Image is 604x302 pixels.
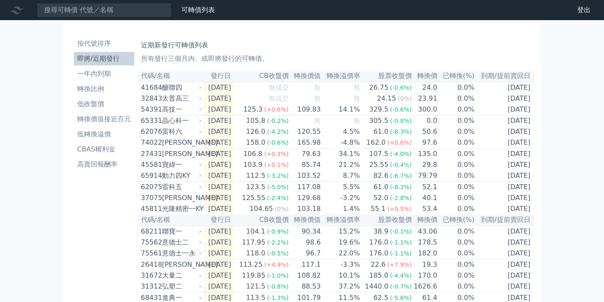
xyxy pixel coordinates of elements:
td: 0.0 [412,115,438,127]
div: 動力四KY [162,171,200,181]
span: (-0.6%) [390,106,412,113]
div: 38.9 [372,226,390,237]
td: 178.5 [412,237,438,248]
span: (+0.5%) [387,206,412,212]
div: 65331 [141,116,160,126]
td: 19.6% [321,237,360,248]
td: 15.2% [321,226,360,237]
div: 太普高三 [162,94,200,104]
div: [PERSON_NAME] [162,138,200,148]
div: 329.5 [368,104,390,115]
td: [DATE] [204,237,235,248]
div: 104.65 [248,204,275,214]
td: 182.0 [412,248,438,259]
td: 5.5% [321,182,360,193]
span: (-2.4%) [267,195,289,201]
td: [DATE] [475,115,534,127]
td: 79.63 [289,148,322,160]
td: 29.8 [412,159,438,170]
div: 185.0 [368,271,390,281]
div: 119.85 [240,271,267,281]
div: 雷科五 [162,182,200,192]
td: 14.1% [321,104,360,115]
div: 1440.0 [363,281,390,292]
th: 股票收盤價 [361,214,412,226]
span: 無 [353,117,360,125]
td: 90.34 [289,226,322,237]
td: 0.0% [438,248,475,259]
td: -3.3% [321,259,360,271]
div: 26418 [141,260,160,270]
div: 104.1 [244,226,267,237]
span: 無 [314,117,321,125]
span: (-5.6%) [390,294,412,301]
div: 162.0 [365,138,387,148]
span: (-2.8%) [390,195,412,201]
div: 61.0 [372,127,390,137]
td: 1.4% [321,203,360,214]
div: 125.55 [240,193,267,203]
span: (-0.2%) [267,117,289,124]
td: 0.0% [438,104,475,115]
td: [DATE] [204,182,235,193]
td: [DATE] [204,259,235,271]
td: 103.52 [289,170,322,182]
td: [DATE] [475,281,534,292]
span: (+0.6%) [387,139,412,146]
li: 按代號排序 [74,39,134,49]
span: (-0.5%) [267,250,289,257]
td: 0.0% [438,226,475,237]
td: 34.1% [321,148,360,160]
td: [DATE] [204,104,235,115]
td: [DATE] [204,82,235,93]
td: [DATE] [475,148,534,160]
span: (-1.0%) [267,272,289,279]
div: 高技一 [162,104,200,115]
th: 轉換溢價率 [321,214,360,226]
span: (-0.6%) [390,84,412,91]
td: 4.5% [321,126,360,137]
th: 到期/提前賣回日 [475,70,534,82]
div: 31672 [141,271,160,281]
span: (+4.9%) [264,261,288,268]
td: [DATE] [204,281,235,292]
div: 113.25 [237,260,264,270]
div: 45811 [141,204,160,214]
div: 82.6 [372,171,390,181]
div: 112.5 [244,171,267,181]
td: [DATE] [204,115,235,127]
td: 88.53 [289,281,322,292]
td: 22.0% [321,248,360,259]
a: 登出 [570,3,597,17]
span: 無成交 [269,94,289,102]
div: 37075 [141,193,160,203]
th: 轉換價值 [289,70,322,82]
div: 68211 [141,226,160,237]
a: 轉換比例 [74,82,134,96]
span: (-4.2%) [267,128,289,135]
a: 可轉債列表 [181,6,215,14]
div: 光隆精密一KY [162,204,200,214]
div: 75562 [141,237,160,247]
li: 低轉換溢價 [74,129,134,139]
td: [DATE] [204,270,235,281]
div: 31312 [141,281,160,292]
li: 低收盤價 [74,99,134,109]
div: 103.9 [242,160,264,170]
td: 103.18 [289,203,322,214]
td: [DATE] [475,259,534,271]
span: 無 [353,83,360,91]
td: 8.7% [321,170,360,182]
td: [DATE] [204,193,235,203]
div: 意德士一永 [162,248,200,258]
div: 55.1 [369,204,387,214]
span: (0%) [398,95,412,102]
th: 已轉換(%) [438,214,475,226]
li: 即將/近期發行 [74,54,134,64]
th: 到期/提前賣回日 [475,214,534,226]
td: 135.0 [412,148,438,160]
div: 聯寶一 [162,226,200,237]
div: 弘塑二 [162,281,200,292]
a: 一年內到期 [74,67,134,81]
td: 43.06 [412,226,438,237]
